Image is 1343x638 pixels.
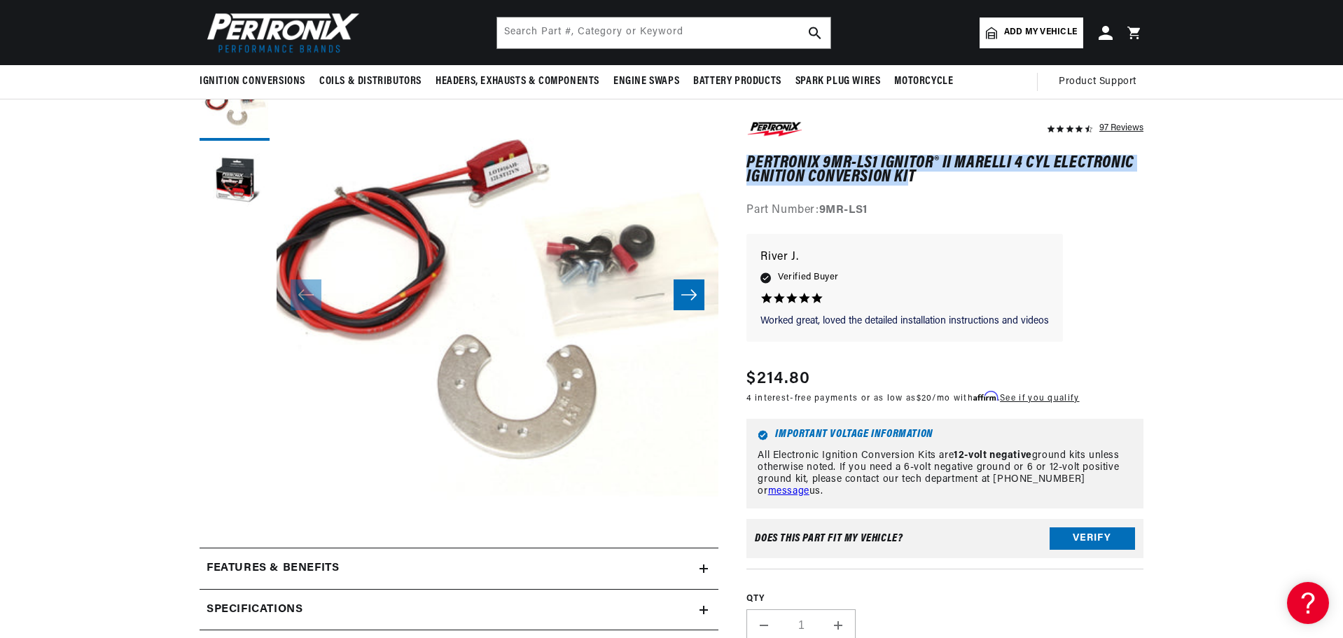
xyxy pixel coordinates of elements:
[207,560,339,578] h2: Features & Benefits
[819,205,868,216] strong: 9MR-LS1
[606,65,686,98] summary: Engine Swaps
[200,8,361,57] img: Pertronix
[746,367,810,392] span: $214.80
[778,270,838,286] span: Verified Buyer
[768,486,809,497] a: message
[760,248,1049,268] p: River J.
[429,65,606,98] summary: Headers, Exhausts & Components
[917,395,933,403] span: $20
[613,74,679,89] span: Engine Swaps
[758,450,1132,497] p: All Electronic Ignition Conversion Kits are ground kits unless otherwise noted. If you need a 6-v...
[207,601,302,619] h2: Specifications
[200,74,305,89] span: Ignition Conversions
[1059,65,1143,99] summary: Product Support
[200,148,270,218] button: Load image 2 in gallery view
[200,590,718,630] summary: Specifications
[312,65,429,98] summary: Coils & Distributors
[319,74,422,89] span: Coils & Distributors
[674,279,704,310] button: Slide right
[788,65,888,98] summary: Spark Plug Wires
[200,548,718,589] summary: Features & Benefits
[1059,74,1136,90] span: Product Support
[973,391,998,402] span: Affirm
[746,202,1143,221] div: Part Number:
[746,594,1143,606] label: QTY
[894,74,953,89] span: Motorcycle
[200,65,312,98] summary: Ignition Conversions
[954,450,1032,461] strong: 12-volt negative
[760,314,1049,328] p: Worked great, loved the detailed installation instructions and videos
[686,65,788,98] summary: Battery Products
[1099,119,1143,136] div: 97 Reviews
[795,74,881,89] span: Spark Plug Wires
[758,430,1132,441] h6: Important Voltage Information
[1050,528,1135,550] button: Verify
[1004,26,1077,39] span: Add my vehicle
[1000,395,1079,403] a: See if you qualify - Learn more about Affirm Financing (opens in modal)
[800,18,830,48] button: search button
[497,18,830,48] input: Search Part #, Category or Keyword
[746,156,1143,185] h1: PerTronix 9MR-LS1 Ignitor® II Marelli 4 cyl Electronic Ignition Conversion Kit
[755,534,903,545] div: Does This part fit My vehicle?
[887,65,960,98] summary: Motorcycle
[291,279,321,310] button: Slide left
[436,74,599,89] span: Headers, Exhausts & Components
[746,392,1079,405] p: 4 interest-free payments or as low as /mo with .
[200,71,718,520] media-gallery: Gallery Viewer
[693,74,781,89] span: Battery Products
[980,18,1083,48] a: Add my vehicle
[200,71,270,141] button: Load image 1 in gallery view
